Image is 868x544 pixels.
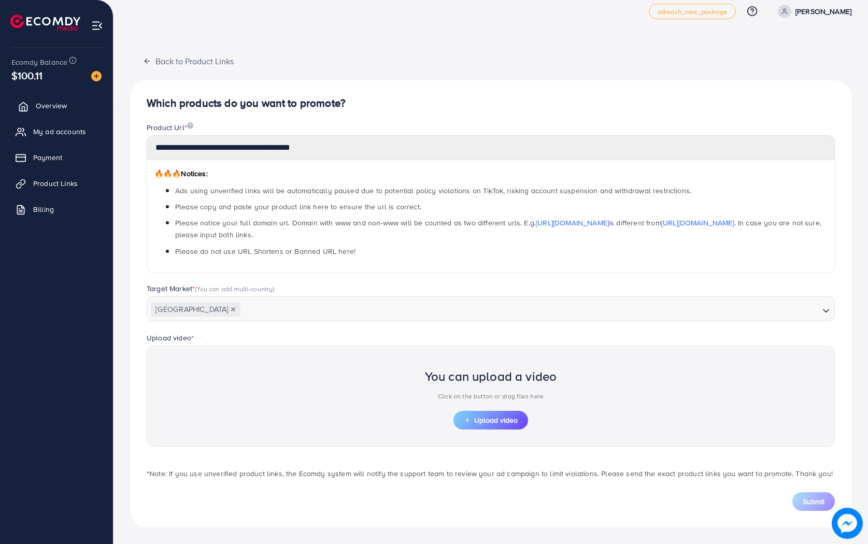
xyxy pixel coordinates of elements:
[91,20,103,32] img: menu
[11,57,67,67] span: Ecomdy Balance
[8,121,105,142] a: My ad accounts
[175,202,421,212] span: Please copy and paste your product link here to ensure the url is correct.
[175,185,691,196] span: Ads using unverified links will be automatically paused due to potential policy violations on Tik...
[774,5,851,18] a: [PERSON_NAME]
[151,302,240,317] span: [GEOGRAPHIC_DATA]
[8,147,105,168] a: Payment
[187,122,193,129] img: image
[147,97,835,110] h4: Which products do you want to promote?
[147,467,835,480] p: *Note: If you use unverified product links, the Ecomdy system will notify the support team to rev...
[10,15,80,31] img: logo
[175,246,355,256] span: Please do not use URL Shortens or Banned URL here!
[464,417,518,424] span: Upload video
[195,284,274,293] span: (You can add multi-country)
[33,152,62,163] span: Payment
[147,296,835,321] div: Search for option
[36,101,67,111] span: Overview
[8,95,105,116] a: Overview
[11,68,42,83] span: $100.11
[649,4,736,19] a: adreach_new_package
[33,178,78,189] span: Product Links
[231,307,236,312] button: Deselect Pakistan
[658,8,727,15] span: adreach_new_package
[154,168,208,179] span: Notices:
[453,411,528,430] button: Upload video
[8,173,105,194] a: Product Links
[147,122,193,133] label: Product Url
[154,168,181,179] span: 🔥🔥🔥
[241,302,818,318] input: Search for option
[147,283,275,294] label: Target Market
[175,218,821,240] span: Please notice your full domain url. Domain with www and non-www will be counted as two different ...
[33,204,54,214] span: Billing
[536,218,609,228] a: [URL][DOMAIN_NAME]
[147,333,194,343] label: Upload video
[835,511,860,536] img: image
[425,369,557,384] h2: You can upload a video
[91,71,102,81] img: image
[803,496,824,507] span: Submit
[795,5,851,18] p: [PERSON_NAME]
[8,199,105,220] a: Billing
[792,492,835,511] button: Submit
[33,126,86,137] span: My ad accounts
[425,390,557,403] p: Click on the button or drag files here
[130,50,247,72] button: Back to Product Links
[661,218,734,228] a: [URL][DOMAIN_NAME]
